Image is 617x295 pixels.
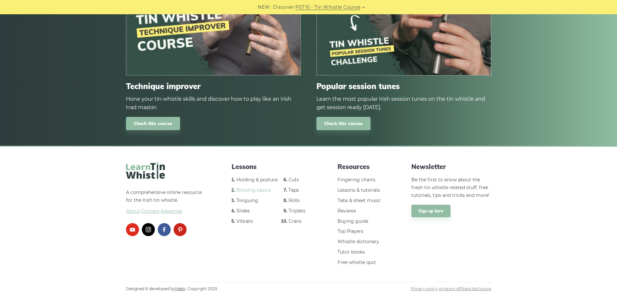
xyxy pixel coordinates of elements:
a: Fingering charts [337,177,375,183]
a: Cuts [289,177,299,183]
span: Advertise [161,208,182,214]
a: Triplets [289,208,305,214]
a: Lessons & tutorials [337,187,380,193]
a: Top Players [337,228,363,234]
div: Learn the most popular Irish session tunes on the tin whistle and get session ready [DATE]. [316,95,491,112]
span: Technique improver [126,82,301,91]
a: Taps [289,187,299,193]
a: Tonguing [236,198,258,203]
img: LearnTinWhistle.com [126,162,165,179]
a: Check this course [126,117,180,130]
a: instagram [142,223,155,236]
a: Check this course [316,117,371,130]
a: facebook [158,223,171,236]
a: Privacy policy [411,286,438,291]
a: Tabs & sheet music [337,198,381,203]
p: Be the first to know about the fresh tin whistle related stuff, free tutorials, tips and tricks a... [411,176,491,199]
span: Popular session tunes [316,82,491,91]
a: Tutor books [337,249,365,255]
a: Rolls [289,198,300,203]
a: Contact·Advertise [141,208,182,214]
a: Crans [289,218,302,224]
span: Contact [141,208,159,214]
a: About [126,208,140,214]
a: Holding & posture [236,177,278,183]
span: Resources [337,162,385,171]
a: Amazon affiliate disclosure [439,286,491,291]
span: Discover [273,4,294,11]
a: Reviews [337,208,356,214]
span: · [411,286,491,292]
span: Lessons [232,162,311,171]
a: Meks [175,286,185,291]
p: A comprehensive online resource for the Irish tin whistle. [126,189,206,215]
a: pinterest [174,223,187,236]
a: Whistle dictionary [337,239,379,244]
div: Hone your tin whistle skills and discover how to play like an Irish trad master. [126,95,301,112]
a: Vibrato [236,218,253,224]
a: Buying guide [337,218,368,224]
a: Free whistle quiz [337,259,376,265]
span: Newsletter [411,162,491,171]
span: · [126,208,206,215]
a: Sign up here [411,205,451,218]
a: Blowing basics [236,187,271,193]
span: Designed & developed by · Copyright 2025 [126,286,217,292]
a: youtube [126,223,139,236]
a: Slides [236,208,250,214]
span: NEW: [258,4,271,11]
a: PST10 - Tin Whistle Course [295,4,360,11]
